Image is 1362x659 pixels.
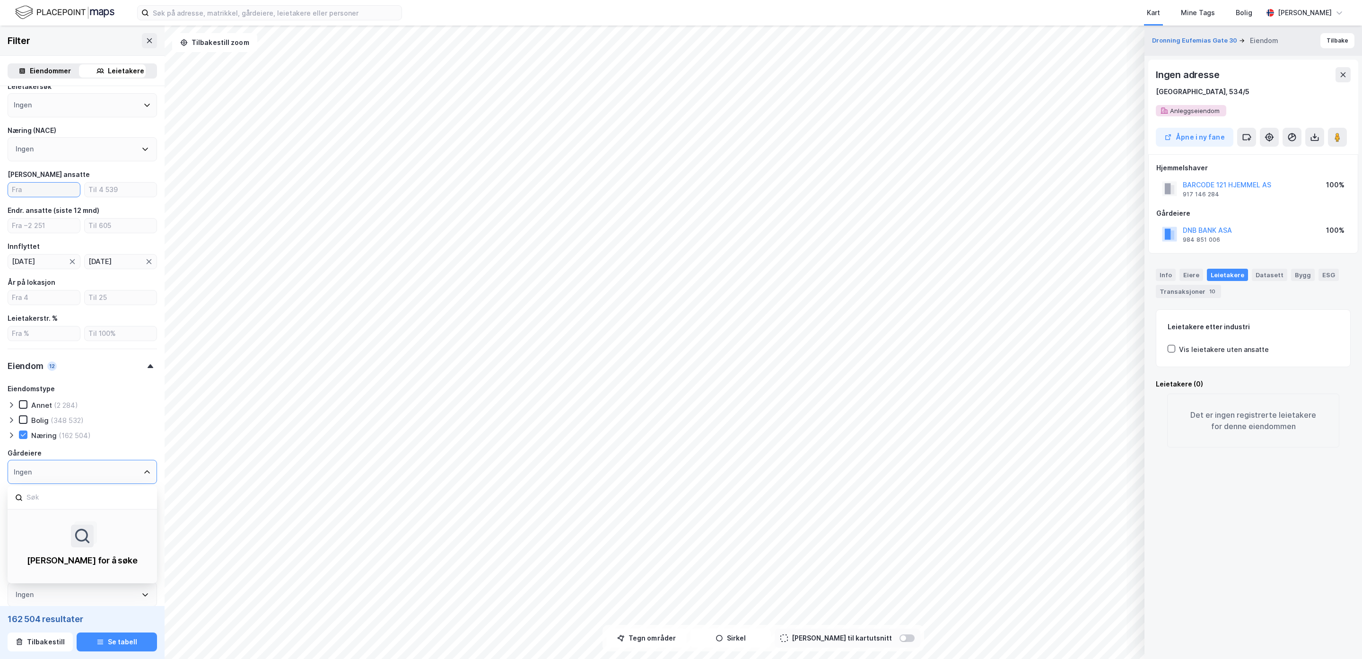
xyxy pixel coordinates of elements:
[8,183,80,197] input: Fra
[8,81,52,92] div: Leietakersøk
[1156,86,1249,97] div: [GEOGRAPHIC_DATA], 534/5
[8,633,73,651] button: Tilbakestill
[8,614,157,625] div: 162 504 resultater
[8,383,55,395] div: Eiendomstype
[8,205,99,216] div: Endr. ansatte (siste 12 mnd)
[1156,208,1350,219] div: Gårdeiere
[16,589,34,600] div: Ingen
[1156,378,1351,390] div: Leietakere (0)
[1167,394,1339,448] div: Det er ingen registrerte leietakere for denne eiendommen
[59,431,91,440] div: (162 504)
[30,65,71,77] div: Eiendommer
[14,466,32,478] div: Ingen
[1156,162,1350,174] div: Hjemmelshaver
[1181,7,1215,18] div: Mine Tags
[31,416,49,425] div: Bolig
[85,326,157,341] input: Til 100%
[1183,191,1219,198] div: 917 146 284
[1291,269,1315,281] div: Bygg
[85,290,157,305] input: Til 25
[1320,33,1354,48] button: Tilbake
[1207,287,1217,296] div: 10
[8,448,42,459] div: Gårdeiere
[16,143,34,155] div: Ingen
[1326,179,1345,191] div: 100%
[1147,7,1160,18] div: Kart
[1326,225,1345,236] div: 100%
[1315,614,1362,659] div: Kontrollprogram for chat
[1252,269,1287,281] div: Datasett
[8,290,80,305] input: Fra 4
[149,6,402,20] input: Søk på adresse, matrikkel, gårdeiere, leietakere eller personer
[792,633,892,644] div: [PERSON_NAME] til kartutsnitt
[1156,269,1176,281] div: Info
[1179,344,1269,355] div: Vis leietakere uten ansatte
[14,99,32,111] div: Ingen
[8,277,55,288] div: År på lokasjon
[8,326,80,341] input: Fra %
[1156,67,1221,82] div: Ingen adresse
[31,401,52,410] div: Annet
[1168,321,1339,333] div: Leietakere etter industri
[77,633,157,651] button: Se tabell
[690,629,771,648] button: Sirkel
[85,255,145,269] input: DD.MM.YYYY
[51,416,84,425] div: (348 532)
[172,33,257,52] button: Tilbakestill zoom
[8,169,90,180] div: [PERSON_NAME] ansatte
[1318,269,1339,281] div: ESG
[1183,236,1220,244] div: 984 851 006
[1207,269,1248,281] div: Leietakere
[8,241,40,252] div: Innflyttet
[8,33,30,48] div: Filter
[1156,128,1233,147] button: Åpne i ny fane
[108,65,144,77] div: Leietakere
[8,313,58,324] div: Leietakerstr. %
[54,401,78,410] div: (2 284)
[1236,7,1252,18] div: Bolig
[8,219,80,233] input: Fra −2 251
[1278,7,1332,18] div: [PERSON_NAME]
[1250,35,1278,46] div: Eiendom
[1156,285,1221,298] div: Transaksjoner
[1179,269,1203,281] div: Eiere
[15,4,114,21] img: logo.f888ab2527a4732fd821a326f86c7f29.svg
[8,360,44,372] div: Eiendom
[31,431,57,440] div: Næring
[47,361,57,371] div: 12
[8,125,56,136] div: Næring (NACE)
[1152,36,1239,45] button: Dronning Eufemias Gate 30
[1315,614,1362,659] iframe: Chat Widget
[85,183,157,197] input: Til 4 539
[85,219,157,233] input: Til 605
[606,629,687,648] button: Tegn områder
[8,255,69,269] input: DD.MM.YYYY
